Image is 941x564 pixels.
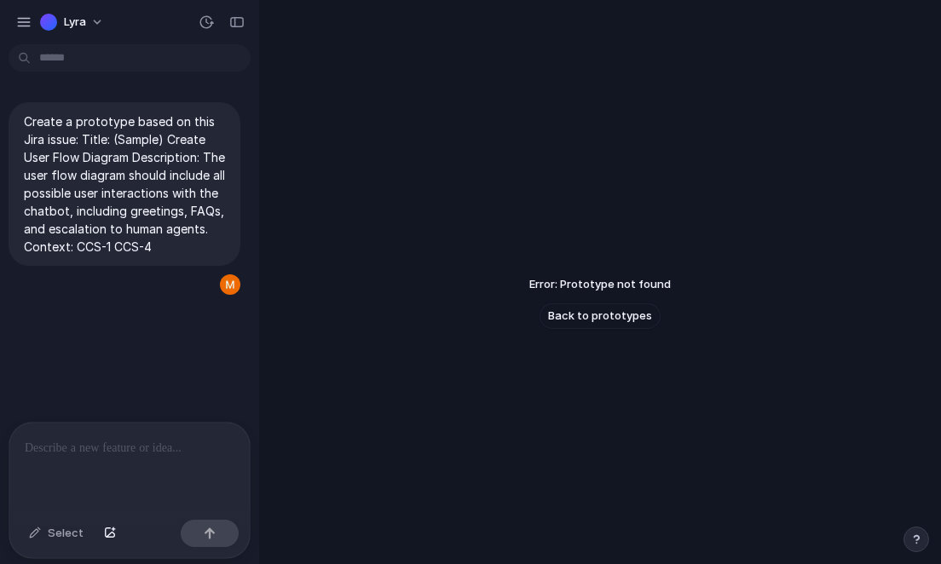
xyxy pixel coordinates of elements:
[33,9,113,36] button: Lyra
[540,303,661,329] a: Back to prototypes
[548,308,652,325] span: Back to prototypes
[529,276,671,293] span: Error: Prototype not found
[64,14,86,31] span: Lyra
[24,112,225,256] p: Create a prototype based on this Jira issue: Title: (Sample) Create User Flow Diagram Description...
